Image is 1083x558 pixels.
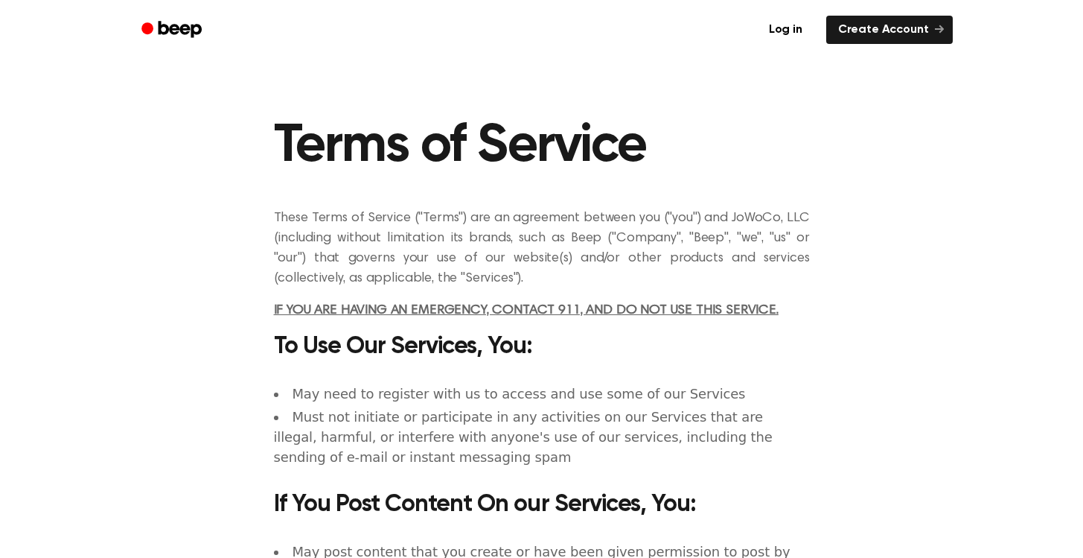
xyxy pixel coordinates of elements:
p: IF YOU ARE HAVING AN EMERGENCY, CONTACT 911, AND DO NOT USE THIS SERVICE. [274,301,810,321]
a: Log in [754,13,817,47]
h1: Terms of Service [274,119,810,173]
li: May need to register with us to access and use some of our Services [274,384,810,404]
p: These Terms of Service ("Terms") are an agreement between you ("you") and JoWoCo, LLC (including ... [274,209,810,289]
h3: To Use Our Services, You: [274,333,810,360]
li: Must not initiate or participate in any activities on our Services that are illegal, harmful, or ... [274,407,810,467]
a: Create Account [826,16,953,44]
h3: If You Post Content On our Services, You: [274,491,810,518]
a: Beep [131,16,215,45]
